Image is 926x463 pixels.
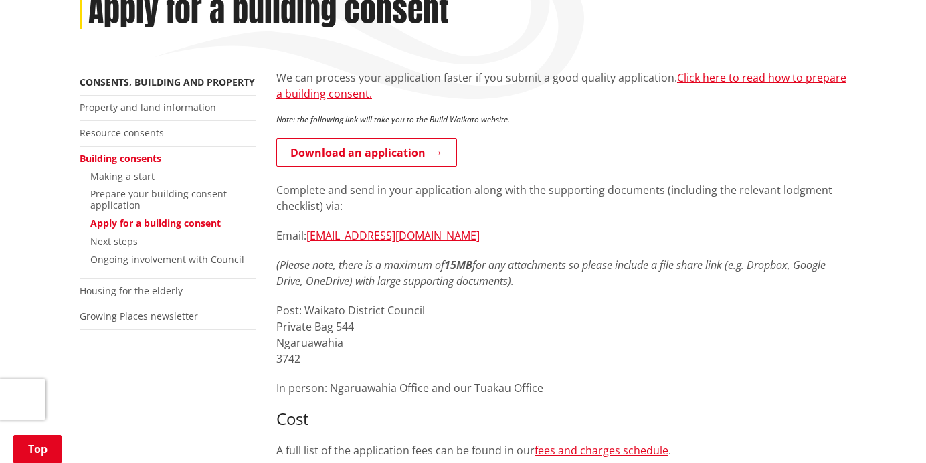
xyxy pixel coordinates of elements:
[80,310,198,322] a: Growing Places newsletter
[276,114,510,125] em: Note: the following link will take you to the Build Waikato website.
[276,138,457,167] a: Download an application
[276,258,826,288] em: (Please note, there is a maximum of for any attachments so please include a file share link (e.g....
[90,170,155,183] a: Making a start
[276,380,846,396] p: In person: Ngaruawahia Office and our Tuakau Office
[80,101,216,114] a: Property and land information
[90,217,221,229] a: Apply for a building consent
[80,76,255,88] a: Consents, building and property
[80,152,161,165] a: Building consents
[80,126,164,139] a: Resource consents
[276,70,846,101] a: Click here to read how to prepare a building consent.
[276,182,846,214] p: Complete and send in your application along with the supporting documents (including the relevant...
[276,409,846,429] h3: Cost
[864,407,913,455] iframe: Messenger Launcher
[306,228,480,243] a: [EMAIL_ADDRESS][DOMAIN_NAME]
[444,258,472,272] strong: 15MB
[90,235,138,248] a: Next steps
[90,253,244,266] a: Ongoing involvement with Council
[276,302,846,367] p: Post: Waikato District Council Private Bag 544 Ngaruawahia 3742
[276,442,846,458] p: A full list of the application fees can be found in our .
[13,435,62,463] a: Top
[276,227,846,244] p: Email:
[276,70,846,102] p: We can process your application faster if you submit a good quality application.
[80,284,183,297] a: Housing for the elderly
[535,443,668,458] a: fees and charges schedule
[90,187,227,211] a: Prepare your building consent application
